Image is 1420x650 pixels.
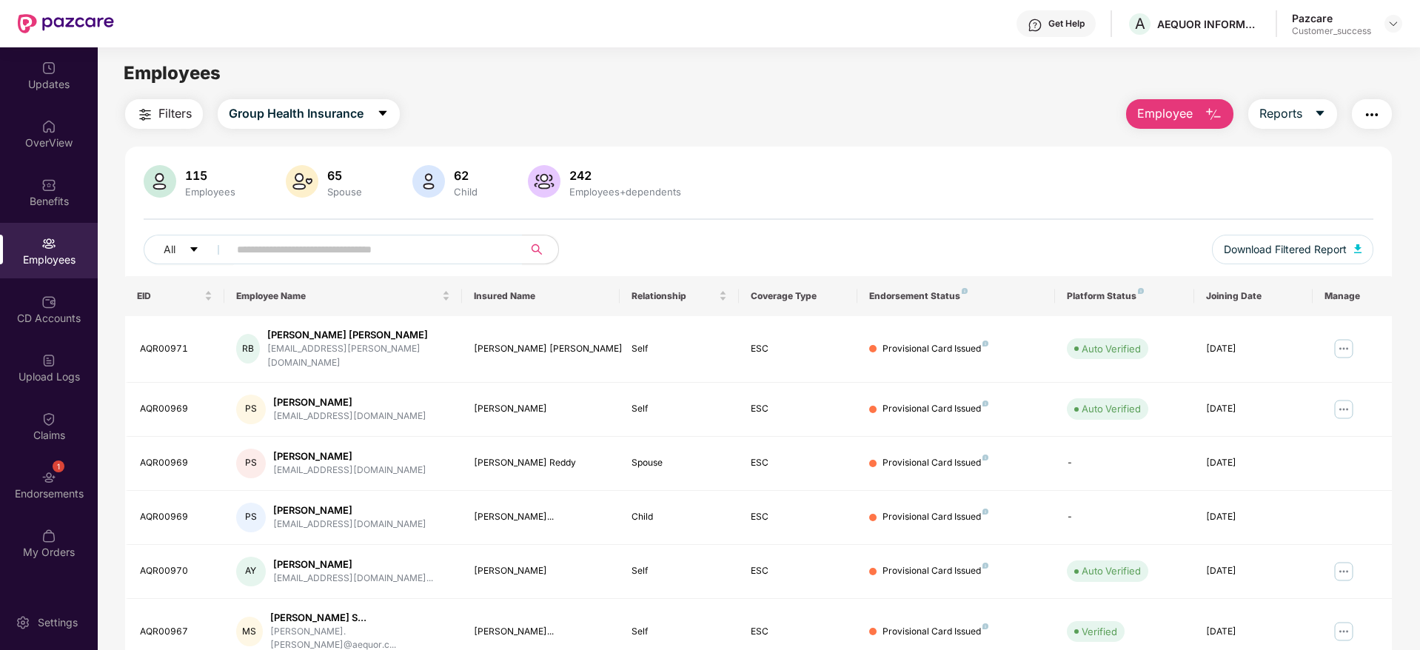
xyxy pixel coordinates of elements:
div: AQR00971 [140,342,212,356]
img: manageButton [1332,560,1356,583]
div: [DATE] [1206,510,1301,524]
th: Joining Date [1194,276,1313,316]
div: Pazcare [1292,11,1371,25]
div: AQR00967 [140,625,212,639]
div: Employees+dependents [566,186,684,198]
div: Provisional Card Issued [883,456,988,470]
div: 115 [182,168,238,183]
div: ESC [751,456,845,470]
span: Reports [1259,104,1302,123]
div: Self [632,402,726,416]
div: Customer_success [1292,25,1371,37]
img: svg+xml;base64,PHN2ZyBpZD0iRW5kb3JzZW1lbnRzIiB4bWxucz0iaHR0cDovL3d3dy53My5vcmcvMjAwMC9zdmciIHdpZH... [41,470,56,485]
span: caret-down [1314,107,1326,121]
span: Employee Name [236,290,439,302]
img: svg+xml;base64,PHN2ZyB4bWxucz0iaHR0cDovL3d3dy53My5vcmcvMjAwMC9zdmciIHdpZHRoPSIyNCIgaGVpZ2h0PSIyNC... [1363,106,1381,124]
div: AQR00970 [140,564,212,578]
div: Provisional Card Issued [883,564,988,578]
div: [PERSON_NAME] [273,395,426,409]
div: [PERSON_NAME] [273,503,426,517]
div: AQR00969 [140,402,212,416]
div: 1 [53,460,64,472]
div: Auto Verified [1082,563,1141,578]
img: svg+xml;base64,PHN2ZyBpZD0iRW1wbG95ZWVzIiB4bWxucz0iaHR0cDovL3d3dy53My5vcmcvMjAwMC9zdmciIHdpZHRoPS... [41,236,56,251]
th: Manage [1313,276,1392,316]
div: 65 [324,168,365,183]
div: AY [236,557,266,586]
div: [DATE] [1206,564,1301,578]
div: Spouse [632,456,726,470]
button: search [522,235,559,264]
img: manageButton [1332,398,1356,421]
button: Group Health Insurancecaret-down [218,99,400,129]
img: svg+xml;base64,PHN2ZyBpZD0iRHJvcGRvd24tMzJ4MzIiIHhtbG5zPSJodHRwOi8vd3d3LnczLm9yZy8yMDAwL3N2ZyIgd2... [1387,18,1399,30]
div: Auto Verified [1082,341,1141,356]
img: svg+xml;base64,PHN2ZyBpZD0iQ2xhaW0iIHhtbG5zPSJodHRwOi8vd3d3LnczLm9yZy8yMDAwL3N2ZyIgd2lkdGg9IjIwIi... [41,412,56,426]
img: svg+xml;base64,PHN2ZyBpZD0iVXBsb2FkX0xvZ3MiIGRhdGEtbmFtZT0iVXBsb2FkIExvZ3MiIHhtbG5zPSJodHRwOi8vd3... [41,353,56,368]
img: svg+xml;base64,PHN2ZyBpZD0iVXBkYXRlZCIgeG1sbnM9Imh0dHA6Ly93d3cudzMub3JnLzIwMDAvc3ZnIiB3aWR0aD0iMj... [41,61,56,76]
span: All [164,241,175,258]
img: svg+xml;base64,PHN2ZyBpZD0iU2V0dGluZy0yMHgyMCIgeG1sbnM9Imh0dHA6Ly93d3cudzMub3JnLzIwMDAvc3ZnIiB3aW... [16,615,30,630]
img: New Pazcare Logo [18,14,114,33]
span: Filters [158,104,192,123]
img: svg+xml;base64,PHN2ZyB4bWxucz0iaHR0cDovL3d3dy53My5vcmcvMjAwMC9zdmciIHdpZHRoPSIyNCIgaGVpZ2h0PSIyNC... [136,106,154,124]
img: manageButton [1332,620,1356,643]
th: Insured Name [462,276,620,316]
img: svg+xml;base64,PHN2ZyBpZD0iSG9tZSIgeG1sbnM9Imh0dHA6Ly93d3cudzMub3JnLzIwMDAvc3ZnIiB3aWR0aD0iMjAiIG... [41,119,56,134]
div: Auto Verified [1082,401,1141,416]
div: Provisional Card Issued [883,510,988,524]
img: svg+xml;base64,PHN2ZyB4bWxucz0iaHR0cDovL3d3dy53My5vcmcvMjAwMC9zdmciIHhtbG5zOnhsaW5rPSJodHRwOi8vd3... [528,165,560,198]
div: ESC [751,342,845,356]
div: 62 [451,168,480,183]
div: [DATE] [1206,625,1301,639]
span: Employee [1137,104,1193,123]
div: MS [236,617,263,646]
img: svg+xml;base64,PHN2ZyB4bWxucz0iaHR0cDovL3d3dy53My5vcmcvMjAwMC9zdmciIHdpZHRoPSI4IiBoZWlnaHQ9IjgiIH... [982,563,988,569]
img: svg+xml;base64,PHN2ZyB4bWxucz0iaHR0cDovL3d3dy53My5vcmcvMjAwMC9zdmciIHdpZHRoPSI4IiBoZWlnaHQ9IjgiIH... [982,401,988,406]
img: svg+xml;base64,PHN2ZyB4bWxucz0iaHR0cDovL3d3dy53My5vcmcvMjAwMC9zdmciIHhtbG5zOnhsaW5rPSJodHRwOi8vd3... [1205,106,1222,124]
div: [EMAIL_ADDRESS][DOMAIN_NAME] [273,409,426,423]
button: Allcaret-down [144,235,234,264]
th: Relationship [620,276,738,316]
img: svg+xml;base64,PHN2ZyB4bWxucz0iaHR0cDovL3d3dy53My5vcmcvMjAwMC9zdmciIHdpZHRoPSI4IiBoZWlnaHQ9IjgiIH... [982,455,988,460]
div: PS [236,395,266,424]
button: Filters [125,99,203,129]
div: Self [632,625,726,639]
span: Employees [124,62,221,84]
div: Self [632,342,726,356]
img: svg+xml;base64,PHN2ZyB4bWxucz0iaHR0cDovL3d3dy53My5vcmcvMjAwMC9zdmciIHhtbG5zOnhsaW5rPSJodHRwOi8vd3... [1354,244,1362,253]
div: Provisional Card Issued [883,402,988,416]
img: svg+xml;base64,PHN2ZyB4bWxucz0iaHR0cDovL3d3dy53My5vcmcvMjAwMC9zdmciIHdpZHRoPSI4IiBoZWlnaHQ9IjgiIH... [962,288,968,294]
div: [PERSON_NAME] [PERSON_NAME] [267,328,450,342]
div: [EMAIL_ADDRESS][DOMAIN_NAME]... [273,572,433,586]
div: [PERSON_NAME] [273,449,426,463]
img: svg+xml;base64,PHN2ZyBpZD0iQmVuZWZpdHMiIHhtbG5zPSJodHRwOi8vd3d3LnczLm9yZy8yMDAwL3N2ZyIgd2lkdGg9Ij... [41,178,56,192]
div: [DATE] [1206,342,1301,356]
img: svg+xml;base64,PHN2ZyB4bWxucz0iaHR0cDovL3d3dy53My5vcmcvMjAwMC9zdmciIHdpZHRoPSI4IiBoZWlnaHQ9IjgiIH... [1138,288,1144,294]
div: [DATE] [1206,402,1301,416]
div: [EMAIL_ADDRESS][DOMAIN_NAME] [273,517,426,532]
span: A [1135,15,1145,33]
button: Employee [1126,99,1233,129]
div: PS [236,449,266,478]
div: Platform Status [1067,290,1182,302]
img: svg+xml;base64,PHN2ZyB4bWxucz0iaHR0cDovL3d3dy53My5vcmcvMjAwMC9zdmciIHdpZHRoPSI4IiBoZWlnaHQ9IjgiIH... [982,623,988,629]
span: search [522,244,551,255]
img: manageButton [1332,337,1356,361]
div: [PERSON_NAME] [474,402,609,416]
div: Get Help [1048,18,1085,30]
button: Download Filtered Report [1212,235,1373,264]
img: svg+xml;base64,PHN2ZyBpZD0iSGVscC0zMngzMiIgeG1sbnM9Imh0dHA6Ly93d3cudzMub3JnLzIwMDAvc3ZnIiB3aWR0aD... [1028,18,1042,33]
div: [PERSON_NAME]... [474,510,609,524]
div: [EMAIL_ADDRESS][PERSON_NAME][DOMAIN_NAME] [267,342,450,370]
img: svg+xml;base64,PHN2ZyB4bWxucz0iaHR0cDovL3d3dy53My5vcmcvMjAwMC9zdmciIHhtbG5zOnhsaW5rPSJodHRwOi8vd3... [144,165,176,198]
img: svg+xml;base64,PHN2ZyB4bWxucz0iaHR0cDovL3d3dy53My5vcmcvMjAwMC9zdmciIHdpZHRoPSI4IiBoZWlnaHQ9IjgiIH... [982,341,988,346]
div: Settings [33,615,82,630]
td: - [1055,491,1193,545]
div: [PERSON_NAME] Reddy [474,456,609,470]
div: 242 [566,168,684,183]
div: Verified [1082,624,1117,639]
img: svg+xml;base64,PHN2ZyB4bWxucz0iaHR0cDovL3d3dy53My5vcmcvMjAwMC9zdmciIHhtbG5zOnhsaW5rPSJodHRwOi8vd3... [286,165,318,198]
div: [PERSON_NAME] [273,557,433,572]
img: svg+xml;base64,PHN2ZyBpZD0iQ0RfQWNjb3VudHMiIGRhdGEtbmFtZT0iQ0QgQWNjb3VudHMiIHhtbG5zPSJodHRwOi8vd3... [41,295,56,309]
